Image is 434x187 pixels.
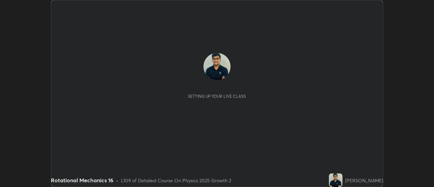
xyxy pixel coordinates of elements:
[116,177,118,184] div: •
[345,177,383,184] div: [PERSON_NAME]
[51,176,113,184] div: Rotational Mechanics 16
[188,94,246,99] div: Setting up your live class
[121,177,231,184] div: L109 of Detailed Course On Physics 2025 Growth 2
[329,173,342,187] img: 4d1cdec29fc44fb582a57a96c8f13205.jpg
[203,53,231,80] img: 4d1cdec29fc44fb582a57a96c8f13205.jpg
